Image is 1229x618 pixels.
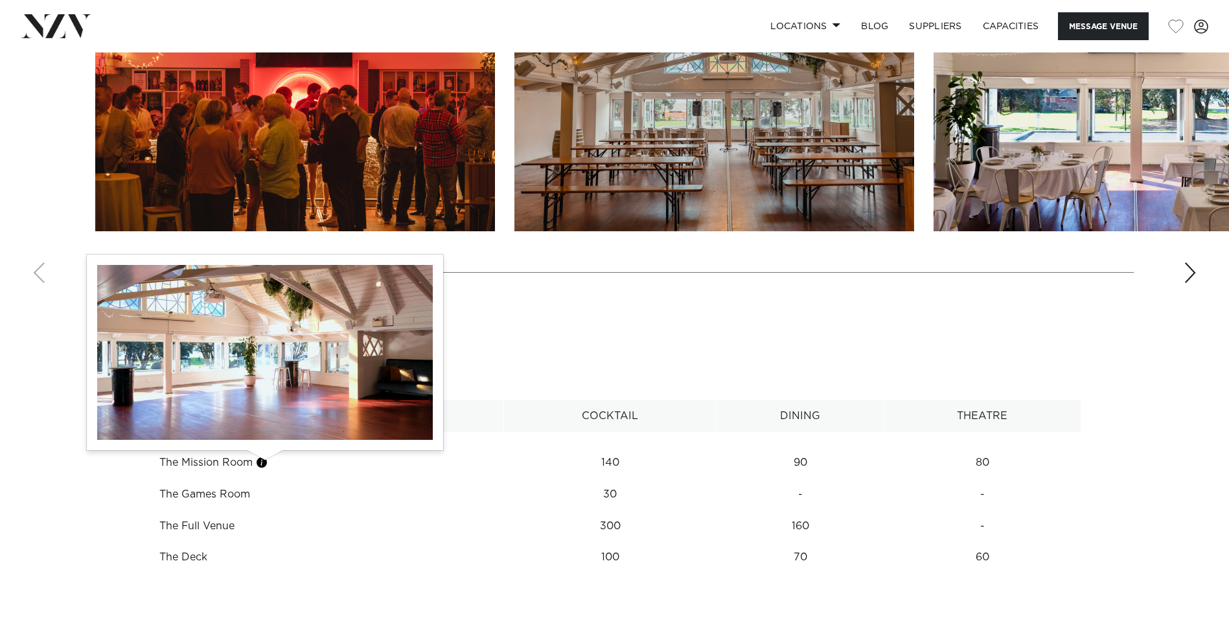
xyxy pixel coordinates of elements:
[97,265,433,440] img: Tj3oyTAo52mbEPQOKyuktyPAd9ODmAlbJH89RdTX.jpg
[899,12,972,40] a: SUPPLIERS
[716,510,884,542] td: 160
[21,14,91,38] img: nzv-logo.png
[504,479,717,510] td: 30
[504,447,717,479] td: 140
[148,542,504,573] td: The Deck
[972,12,1050,40] a: Capacities
[148,479,504,510] td: The Games Room
[716,400,884,432] th: Dining
[851,12,899,40] a: BLOG
[716,447,884,479] td: 90
[716,479,884,510] td: -
[884,542,1081,573] td: 60
[504,542,717,573] td: 100
[504,510,717,542] td: 300
[1058,12,1149,40] button: Message Venue
[884,479,1081,510] td: -
[716,542,884,573] td: 70
[760,12,851,40] a: Locations
[884,400,1081,432] th: Theatre
[504,400,717,432] th: Cocktail
[884,447,1081,479] td: 80
[148,447,504,479] td: The Mission Room
[148,510,504,542] td: The Full Venue
[884,510,1081,542] td: -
